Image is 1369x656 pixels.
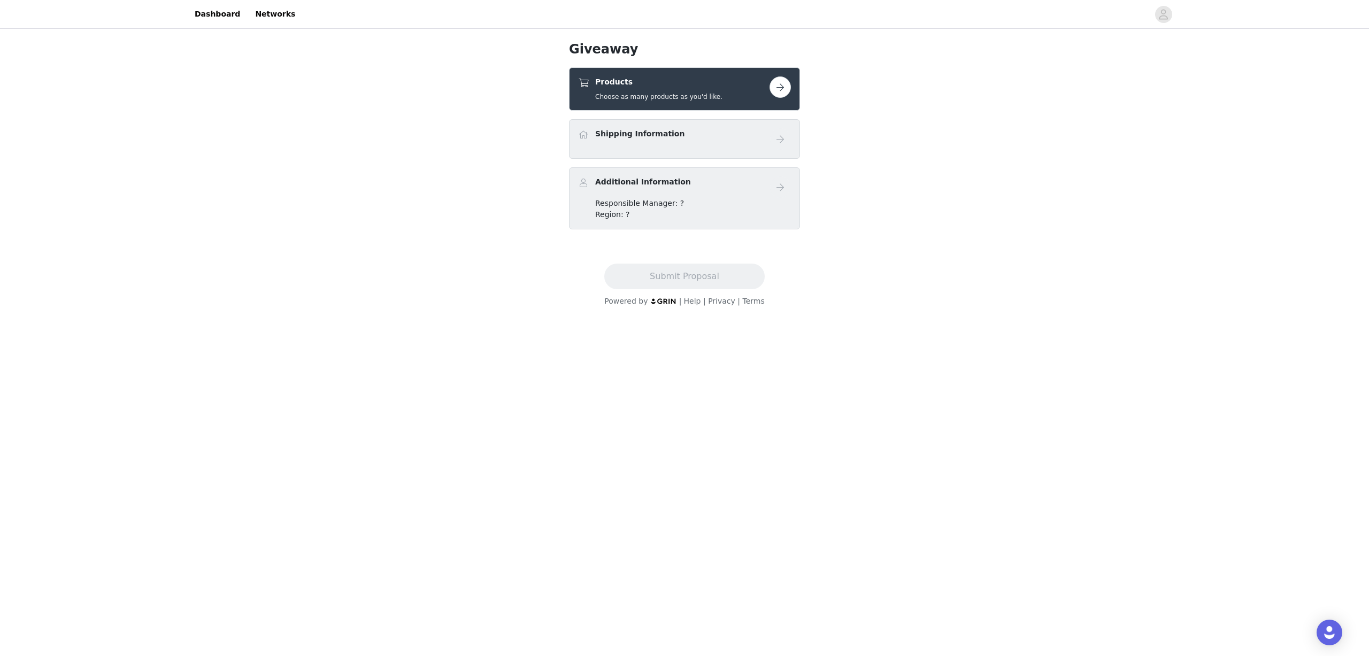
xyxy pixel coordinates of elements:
[679,297,682,305] span: |
[737,297,740,305] span: |
[595,176,691,188] h4: Additional Information
[1158,6,1168,23] div: avatar
[595,92,722,102] h5: Choose as many products as you'd like.
[569,167,800,229] div: Additional Information
[595,76,722,88] h4: Products
[604,264,764,289] button: Submit Proposal
[595,128,684,140] h4: Shipping Information
[595,199,684,207] span: Responsible Manager: ?
[569,119,800,159] div: Shipping Information
[249,2,302,26] a: Networks
[569,40,800,59] h1: Giveaway
[742,297,764,305] a: Terms
[1317,620,1342,645] div: Open Intercom Messenger
[703,297,706,305] span: |
[708,297,735,305] a: Privacy
[188,2,247,26] a: Dashboard
[684,297,701,305] a: Help
[595,210,630,219] span: Region: ?
[650,298,677,305] img: logo
[604,297,648,305] span: Powered by
[569,67,800,111] div: Products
